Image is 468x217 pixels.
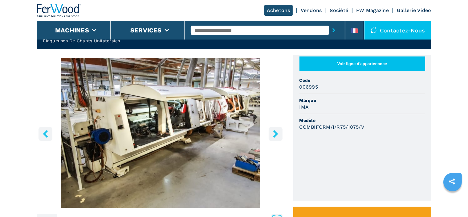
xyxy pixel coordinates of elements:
a: sharethis [444,174,460,189]
button: submit-button [329,23,339,37]
h3: 006995 [299,83,318,90]
img: Ferwood [37,4,81,17]
div: Go to Slide 5 [37,58,284,208]
img: Plaqueuses De Chants Unilaterales IMA COMBIFORM/I/R75/1075/V [37,58,284,208]
span: Marque [299,97,425,103]
a: Société [330,7,348,13]
button: right-button [269,127,283,141]
button: Services [130,27,162,34]
a: Vendons [301,7,322,13]
button: left-button [39,127,52,141]
a: FW Magazine [356,7,389,13]
button: Voir ligne d'appartenance [299,56,425,71]
span: Modèle [299,117,425,123]
h3: IMA [299,103,309,111]
img: Contactez-nous [371,27,377,33]
div: Contactez-nous [364,21,431,40]
span: Code [299,77,425,83]
a: Achetons [264,5,293,16]
iframe: Chat [442,189,463,212]
button: Machines [55,27,89,34]
a: Gallerie Video [397,7,431,13]
h3: COMBIFORM/I/R75/1075/V [299,123,364,131]
h2: Plaqueuses De Chants Unilaterales [43,38,171,44]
